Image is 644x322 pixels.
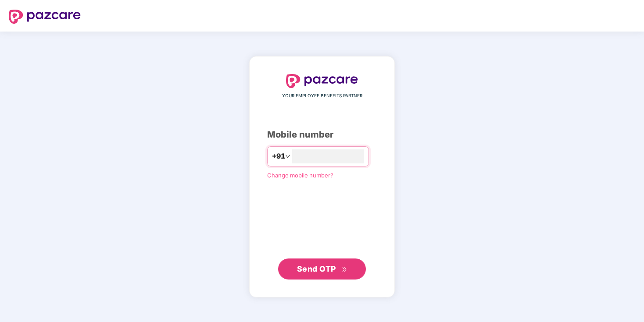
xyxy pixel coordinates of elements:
[342,267,347,272] span: double-right
[278,258,366,280] button: Send OTPdouble-right
[286,74,358,88] img: logo
[272,151,285,162] span: +91
[282,92,362,99] span: YOUR EMPLOYEE BENEFITS PARTNER
[267,172,333,179] a: Change mobile number?
[297,264,336,273] span: Send OTP
[285,154,290,159] span: down
[267,128,377,142] div: Mobile number
[9,10,81,24] img: logo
